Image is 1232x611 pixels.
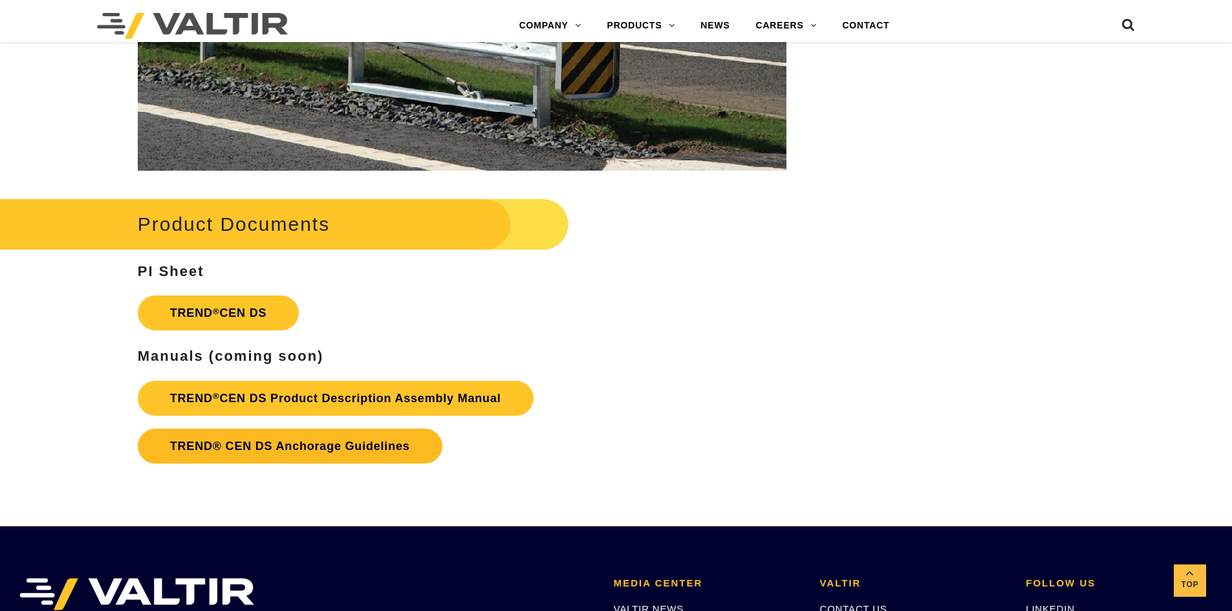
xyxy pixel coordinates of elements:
a: TREND® CEN DS Anchorage Guidelines [138,429,442,464]
a: COMPANY [506,13,594,39]
a: PRODUCTS [594,13,688,39]
a: CAREERS [743,13,830,39]
span: Top [1174,577,1206,592]
h2: VALTIR [820,578,1007,589]
a: TREND®CEN DS [138,295,299,330]
strong: PI Sheet [138,263,204,279]
img: VALTIR [19,578,254,610]
h2: FOLLOW US [1026,578,1213,589]
a: Top [1174,564,1206,597]
h2: MEDIA CENTER [614,578,801,589]
a: NEWS [687,13,742,39]
sup: ® [213,391,220,401]
img: Valtir [97,13,288,39]
strong: Manuals (coming soon) [138,348,324,364]
a: CONTACT [829,13,902,39]
sup: ® [213,306,220,316]
a: TREND®CEN DS Product Description Assembly Manual [138,381,534,416]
